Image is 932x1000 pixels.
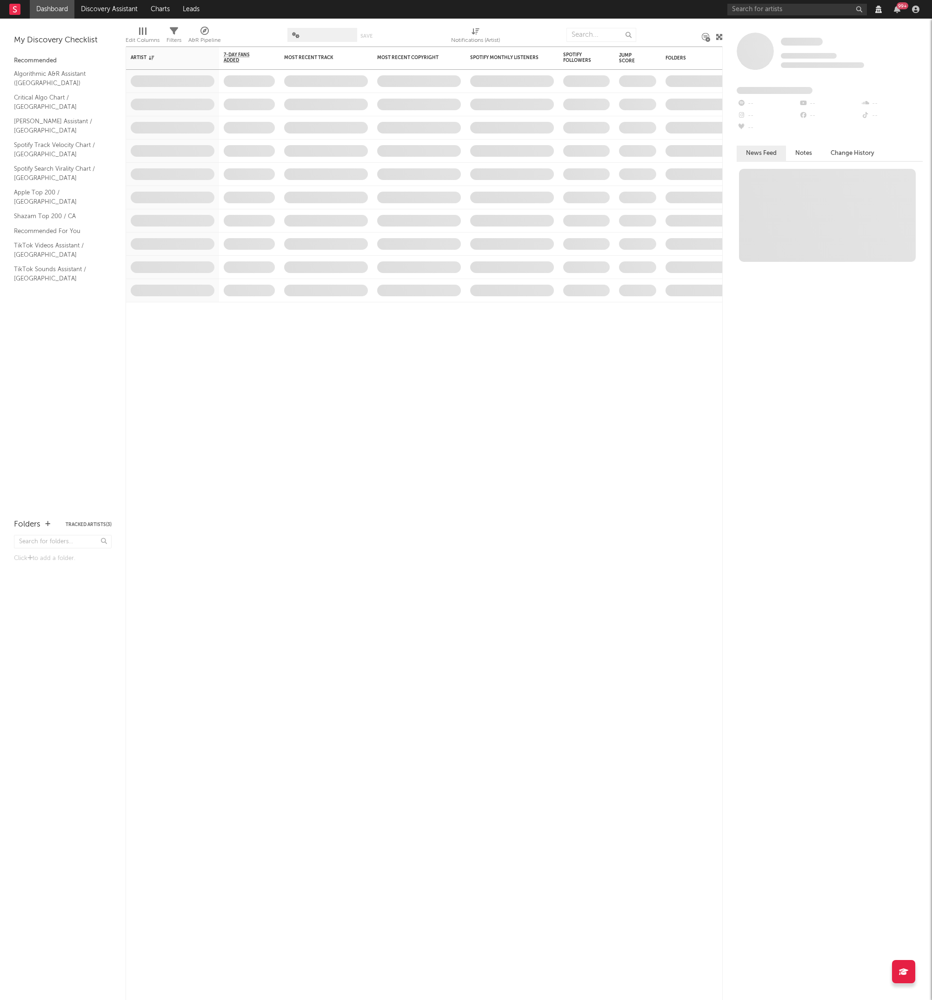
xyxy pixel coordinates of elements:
[451,35,500,46] div: Notifications (Artist)
[799,98,860,110] div: --
[821,146,884,161] button: Change History
[861,98,923,110] div: --
[14,211,102,221] a: Shazam Top 200 / CA
[188,35,221,46] div: A&R Pipeline
[126,23,160,50] div: Edit Columns
[566,28,636,42] input: Search...
[799,110,860,122] div: --
[737,122,799,134] div: --
[224,52,261,63] span: 7-Day Fans Added
[66,522,112,527] button: Tracked Artists(3)
[14,55,112,67] div: Recommended
[737,87,812,94] span: Fans Added by Platform
[360,33,373,39] button: Save
[166,23,181,50] div: Filters
[14,164,102,183] a: Spotify Search Virality Chart / [GEOGRAPHIC_DATA]
[897,2,908,9] div: 99 +
[737,110,799,122] div: --
[188,23,221,50] div: A&R Pipeline
[737,98,799,110] div: --
[451,23,500,50] div: Notifications (Artist)
[781,37,823,47] a: Some Artist
[166,35,181,46] div: Filters
[14,519,40,530] div: Folders
[377,55,447,60] div: Most Recent Copyright
[14,140,102,159] a: Spotify Track Velocity Chart / [GEOGRAPHIC_DATA]
[284,55,354,60] div: Most Recent Track
[666,55,735,61] div: Folders
[131,55,200,60] div: Artist
[563,52,596,63] div: Spotify Followers
[14,264,102,283] a: TikTok Sounds Assistant / [GEOGRAPHIC_DATA]
[14,240,102,260] a: TikTok Videos Assistant / [GEOGRAPHIC_DATA]
[861,110,923,122] div: --
[14,35,112,46] div: My Discovery Checklist
[14,93,102,112] a: Critical Algo Chart / [GEOGRAPHIC_DATA]
[14,187,102,207] a: Apple Top 200 / [GEOGRAPHIC_DATA]
[14,535,112,548] input: Search for folders...
[14,226,102,236] a: Recommended For You
[781,53,837,59] span: Tracking Since: [DATE]
[781,38,823,46] span: Some Artist
[737,146,786,161] button: News Feed
[14,69,102,88] a: Algorithmic A&R Assistant ([GEOGRAPHIC_DATA])
[781,62,864,68] span: 0 fans last week
[786,146,821,161] button: Notes
[727,4,867,15] input: Search for artists
[470,55,540,60] div: Spotify Monthly Listeners
[14,553,112,564] div: Click to add a folder.
[894,6,900,13] button: 99+
[126,35,160,46] div: Edit Columns
[14,116,102,135] a: [PERSON_NAME] Assistant / [GEOGRAPHIC_DATA]
[619,53,642,64] div: Jump Score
